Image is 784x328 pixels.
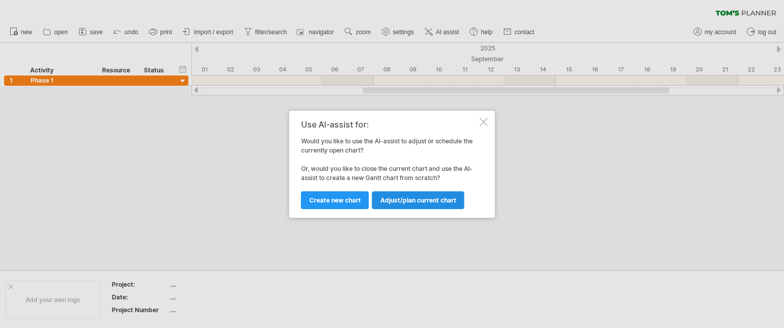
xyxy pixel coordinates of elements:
[301,191,369,209] a: Create new chart
[372,191,464,209] a: Adjust/plan current chart
[380,196,456,204] span: Adjust/plan current chart
[309,196,361,204] span: Create new chart
[301,120,478,129] div: Use AI-assist for:
[301,120,478,209] div: Would you like to use the AI-assist to adjust or schedule the currently open chart? Or, would you...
